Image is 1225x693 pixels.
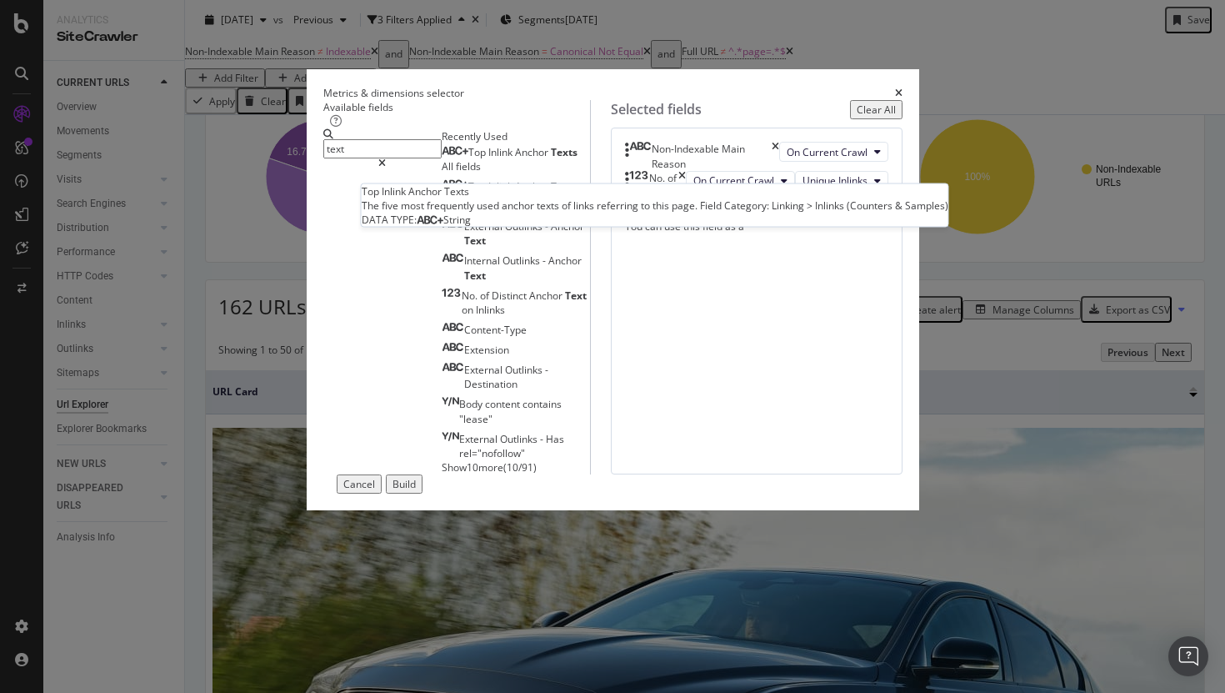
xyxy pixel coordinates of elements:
[323,100,590,114] div: Available fields
[515,145,551,159] span: Anchor
[542,254,548,268] span: -
[464,343,509,357] span: Extension
[505,363,545,377] span: Outlinks
[678,171,686,199] div: times
[488,145,515,159] span: Inlink
[442,129,590,143] div: Recently Used
[392,477,416,491] div: Build
[652,142,772,170] div: Non-Indexable Main Reason
[480,289,492,303] span: of
[551,179,577,193] span: Texts
[1168,636,1208,676] div: Open Intercom Messenger
[464,234,486,248] span: Text
[337,475,382,494] button: Cancel
[625,142,888,170] div: Non-Indexable Main ReasontimesOn Current Crawl
[515,179,551,193] span: Anchor
[502,254,542,268] span: Outlinks
[500,432,540,446] span: Outlinks
[625,171,888,199] div: No. of InlinkstimesOn Current CrawlUnique Inlinks
[503,460,537,475] span: ( 10 / 91 )
[522,397,562,411] span: contains
[464,377,517,391] span: Destination
[386,475,422,494] button: Build
[442,159,590,173] div: All fields
[795,171,888,191] button: Unique Inlinks
[488,179,515,193] span: Inlink
[546,432,564,446] span: Has
[362,184,948,198] div: Top Inlink Anchor Texts
[464,254,502,268] span: Internal
[611,100,702,119] div: Selected fields
[686,171,795,191] button: On Current Crawl
[462,303,476,317] span: on
[540,432,546,446] span: -
[307,69,919,510] div: modal
[464,323,527,337] span: Content-Type
[459,432,500,446] span: External
[362,213,417,227] span: DATA TYPE:
[545,363,548,377] span: -
[693,173,774,188] span: On Current Crawl
[529,289,565,303] span: Anchor
[649,171,678,199] div: No. of Inlinks
[468,179,488,193] span: Top
[802,173,867,188] span: Unique Inlinks
[787,145,867,159] span: On Current Crawl
[459,446,525,460] span: rel="nofollow"
[895,86,902,100] div: times
[857,103,896,117] div: Clear All
[565,289,587,303] span: Text
[323,86,464,100] div: Metrics & dimensions selector
[772,142,779,170] div: times
[464,363,505,377] span: External
[442,460,503,475] span: Show 10 more
[343,477,375,491] div: Cancel
[464,269,486,283] span: Text
[492,289,529,303] span: Distinct
[485,397,522,411] span: content
[468,145,488,159] span: Top
[462,289,480,303] span: No.
[548,254,582,268] span: Anchor
[362,198,948,213] div: The five most frequently used anchor texts of links referring to this page. Field Category: Linki...
[323,139,442,158] input: Search by field name
[850,100,902,119] button: Clear All
[476,303,505,317] span: Inlinks
[779,142,888,162] button: On Current Crawl
[443,213,471,227] span: String
[459,412,492,426] span: "lease"
[551,145,577,159] span: Texts
[459,397,485,411] span: Body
